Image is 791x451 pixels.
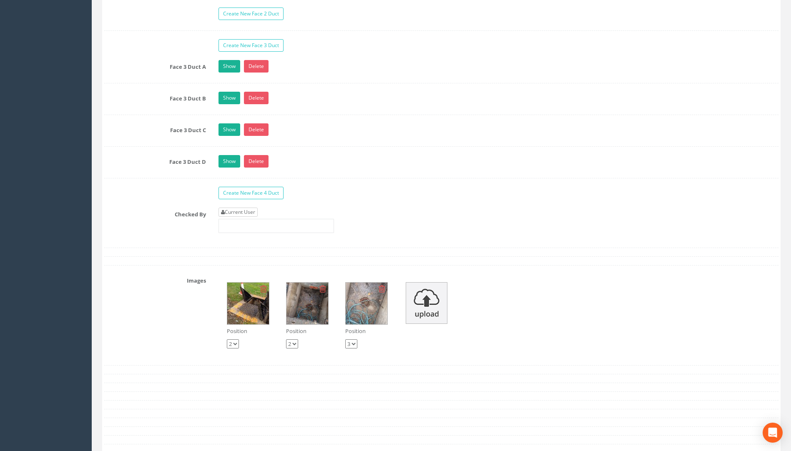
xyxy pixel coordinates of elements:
[98,123,212,134] label: Face 3 Duct C
[406,282,447,324] img: upload_icon.png
[227,327,269,335] p: Position
[286,283,328,324] img: 8ce2aba6-e2c0-f9dc-0a31-cd8ceb6187da_b1825cdb-a7b4-f37a-d69c-422fc19f4a4d_thumb.jpg
[98,155,212,166] label: Face 3 Duct D
[244,155,269,168] a: Delete
[98,60,212,71] label: Face 3 Duct A
[218,155,240,168] a: Show
[98,208,212,218] label: Checked By
[244,123,269,136] a: Delete
[286,327,329,335] p: Position
[98,92,212,103] label: Face 3 Duct B
[345,327,388,335] p: Position
[218,92,240,104] a: Show
[218,60,240,73] a: Show
[218,8,284,20] a: Create New Face 2 Duct
[218,123,240,136] a: Show
[763,423,783,443] div: Open Intercom Messenger
[244,92,269,104] a: Delete
[218,187,284,199] a: Create New Face 4 Duct
[218,39,284,52] a: Create New Face 3 Duct
[218,208,258,217] a: Current User
[227,283,269,324] img: 8ce2aba6-e2c0-f9dc-0a31-cd8ceb6187da_a1044c86-68d4-b925-82b1-a3529df3c7bb_thumb.jpg
[98,274,212,285] label: Images
[346,283,387,324] img: 8ce2aba6-e2c0-f9dc-0a31-cd8ceb6187da_3eb33327-123c-dc36-282a-07ff75f0d9af_thumb.jpg
[244,60,269,73] a: Delete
